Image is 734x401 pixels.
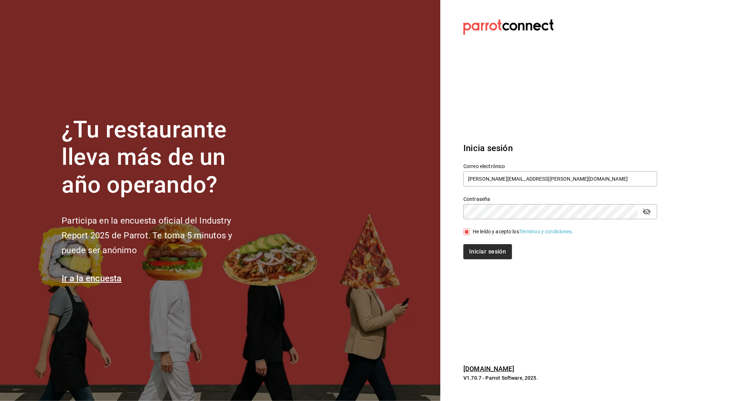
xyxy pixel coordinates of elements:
[641,206,653,218] button: passwordField
[463,374,657,382] p: V1.70.7 - Parrot Software, 2025.
[519,229,574,234] a: Términos y condiciones.
[463,365,514,373] a: [DOMAIN_NAME]
[463,171,657,186] input: Ingresa tu correo electrónico
[463,142,657,155] h3: Inicia sesión
[463,164,657,169] label: Correo electrónico
[62,273,122,283] a: Ir a la encuesta
[62,116,256,199] h1: ¿Tu restaurante lleva más de un año operando?
[473,228,574,235] div: He leído y acepto los
[463,197,657,202] label: Contraseña
[62,213,256,257] h2: Participa en la encuesta oficial del Industry Report 2025 de Parrot. Te toma 5 minutos y puede se...
[463,244,512,259] button: Iniciar sesión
